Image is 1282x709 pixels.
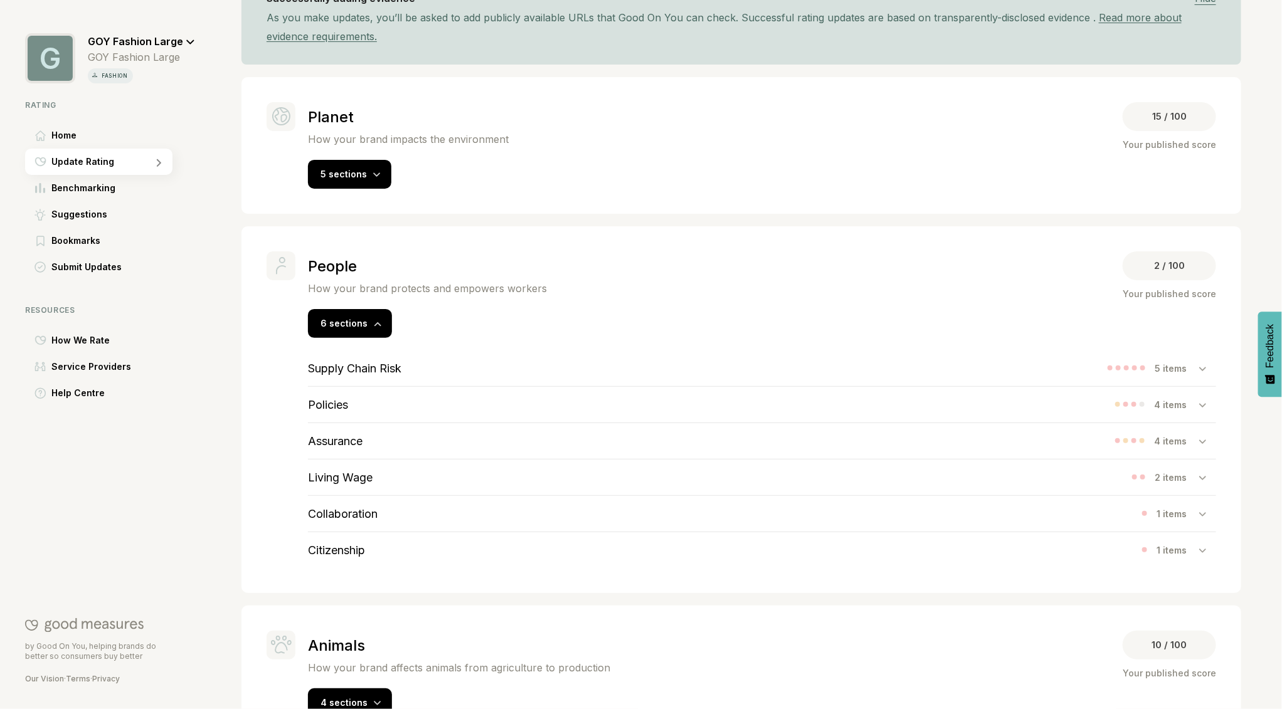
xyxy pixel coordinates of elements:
img: vertical icon [90,71,99,80]
div: GOY Fashion Large [88,51,195,63]
img: Help Centre [34,387,46,399]
h3: Assurance [308,434,363,448]
div: Your published score [1123,666,1216,681]
div: 15 / 100 [1123,102,1216,131]
div: 1 items [1157,508,1199,519]
span: Update Rating [51,154,114,169]
div: Rating [25,100,195,110]
h2: Planet [308,108,509,126]
div: Your published score [1123,286,1216,302]
a: Read more about evidence requirements. [267,11,1182,43]
img: How We Rate [34,335,46,345]
span: Service Providers [51,359,131,374]
div: 5 items [1155,363,1199,374]
span: 4 sections [320,697,368,708]
a: Service ProvidersService Providers [25,354,195,380]
div: 2 / 100 [1123,251,1216,280]
img: People [276,257,287,275]
div: 4 items [1154,399,1199,410]
h3: Collaboration [308,507,378,520]
h3: Living Wage [308,471,373,484]
a: Submit UpdatesSubmit Updates [25,254,195,280]
span: GOY Fashion Large [88,35,183,48]
span: Home [51,128,77,143]
span: Bookmarks [51,233,100,248]
a: Terms [66,674,90,683]
span: 6 sections [320,318,368,328]
span: Suggestions [51,207,107,222]
a: How We RateHow We Rate [25,327,195,354]
img: Service Providers [34,362,46,372]
img: Good On You [25,617,144,633]
button: Feedback - Show survey [1258,312,1282,397]
span: Feedback [1264,324,1276,368]
img: Suggestions [34,209,46,221]
a: SuggestionsSuggestions [25,201,195,228]
a: BookmarksBookmarks [25,228,195,254]
h3: Supply Chain Risk [308,362,401,375]
a: Help CentreHelp Centre [25,380,195,406]
img: Planet [272,107,290,125]
img: Submit Updates [34,261,46,273]
div: 1 items [1157,545,1199,555]
iframe: Website support platform help button [1227,654,1269,696]
div: As you make updates, you’ll be asked to add publicly available URLs that Good On You can check. S... [267,8,1216,46]
span: Benchmarking [51,181,115,196]
p: fashion [99,71,130,81]
h3: Policies [308,398,348,411]
span: How We Rate [51,333,110,348]
img: Animals [271,636,292,654]
a: Update RatingUpdate Rating [25,149,195,175]
p: How your brand impacts the environment [308,133,509,145]
div: Resources [25,305,195,315]
a: HomeHome [25,122,195,149]
span: Submit Updates [51,260,122,275]
div: Your published score [1123,137,1216,152]
div: 2 items [1155,472,1199,483]
span: Help Centre [51,386,105,401]
a: Our Vision [25,674,64,683]
img: Bookmarks [36,236,45,246]
h3: Citizenship [308,544,365,557]
div: · · [25,674,172,684]
div: 4 items [1154,436,1199,446]
h2: People [308,257,547,275]
h2: Animals [308,636,610,654]
a: BenchmarkingBenchmarking [25,175,195,201]
p: How your brand protects and empowers workers [308,282,547,295]
div: 10 / 100 [1123,631,1216,659]
img: Update Rating [34,157,46,167]
span: 5 sections [320,169,367,179]
p: by Good On You, helping brands do better so consumers buy better [25,641,172,661]
a: Privacy [92,674,120,683]
img: Home [35,130,46,141]
p: How your brand affects animals from agriculture to production [308,661,610,674]
img: Benchmarking [35,183,45,193]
